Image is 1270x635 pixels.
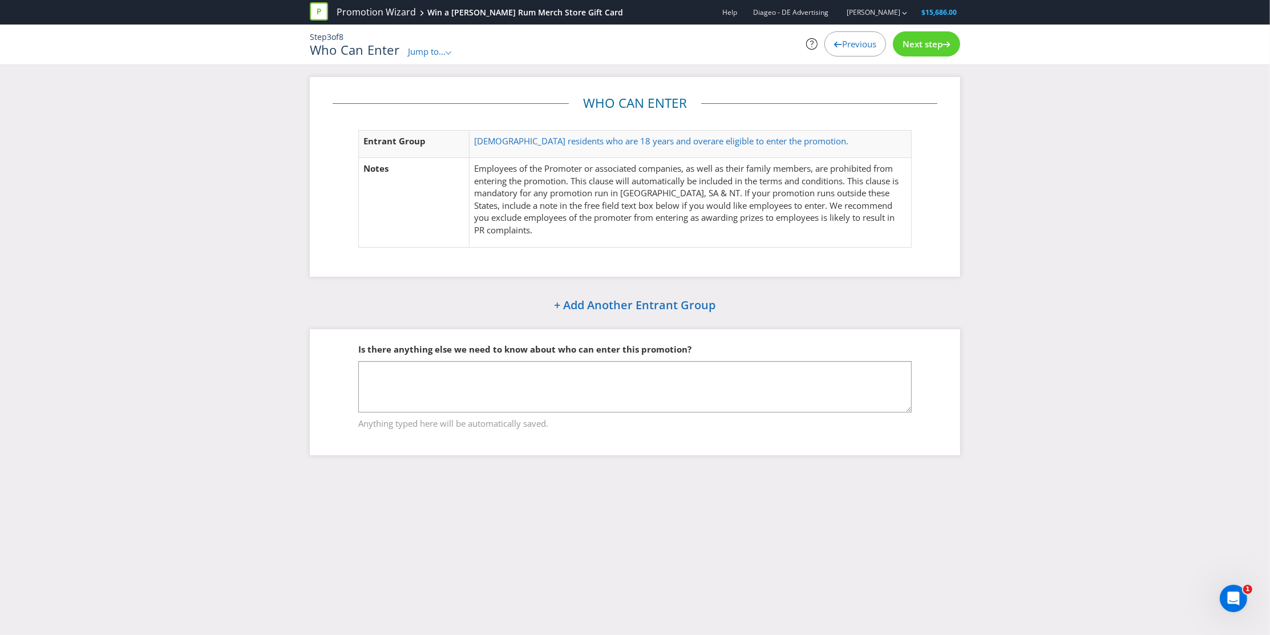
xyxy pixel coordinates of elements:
[310,31,327,42] span: Step
[903,38,943,50] span: Next step
[359,158,470,247] td: Notes
[525,294,745,318] button: + Add Another Entrant Group
[310,43,399,56] h1: Who Can Enter
[358,343,691,355] span: Is there anything else we need to know about who can enter this promotion?
[474,135,711,147] span: [DEMOGRAPHIC_DATA] residents who are 18 years and over
[358,413,912,430] span: Anything typed here will be automatically saved.
[1243,585,1252,594] span: 1
[753,7,828,17] span: Diageo - DE Advertising
[835,7,900,17] a: [PERSON_NAME]
[327,31,331,42] span: 3
[337,6,416,19] a: Promotion Wizard
[408,46,446,57] span: Jump to...
[427,7,623,18] div: Win a [PERSON_NAME] Rum Merch Store Gift Card
[921,7,957,17] span: $15,686.00
[711,135,848,147] span: are eligible to enter the promotion.
[1220,585,1247,612] iframe: Intercom live chat
[474,163,907,236] p: Employees of the Promoter or associated companies, as well as their family members, are prohibite...
[363,135,426,147] span: Entrant Group
[331,31,339,42] span: of
[569,94,701,112] legend: Who Can Enter
[722,7,737,17] a: Help
[555,297,716,313] span: + Add Another Entrant Group
[339,31,343,42] span: 8
[842,38,876,50] span: Previous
